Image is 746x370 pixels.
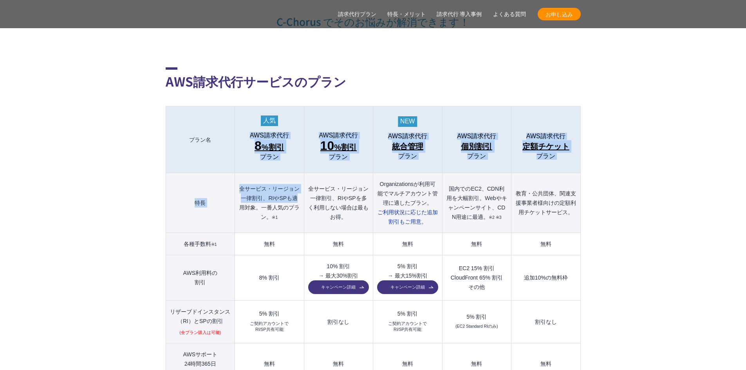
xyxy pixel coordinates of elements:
small: ご契約アカウントで RI/SP共有可能 [388,321,427,333]
a: AWS請求代行 個別割引プラン [446,133,507,160]
span: プラン [260,153,279,161]
td: 5% 割引 → 最大15%割引 [373,255,442,301]
a: よくある質問 [493,10,526,18]
a: キャンペーン詳細 [308,280,369,294]
span: 10 [320,139,334,153]
small: ご契約アカウントで RI/SP共有可能 [250,321,289,333]
td: EC2 15% 割引 CloudFront 65% 割引 その他 [442,255,511,301]
th: 国内でのEC2、CDN利用を大幅割引。Webやキャンペーンサイト、CDN用途に最適。 [442,173,511,233]
a: 請求代行 導入事例 [437,10,482,18]
td: 追加10%の無料枠 [511,255,580,301]
a: お申し込み [538,8,581,20]
small: ※1 [272,215,278,220]
a: AWS請求代行 定額チケットプラン [515,133,576,160]
span: %割引 [255,139,284,153]
span: 定額チケット [522,140,569,153]
th: Organizationsが利用可能でマルチアカウント管理に適したプラン。 [373,173,442,233]
th: 教育・公共団体、関連支援事業者様向けの定額利用チケットサービス。 [511,173,580,233]
span: AWS請求代行 [388,133,427,140]
td: 無料 [304,233,373,255]
a: AWS請求代行 10%割引プラン [308,132,369,161]
th: 特長 [166,173,235,233]
span: 統合管理 [392,140,423,153]
td: 無料 [235,233,304,255]
span: ご利用状況に応じた [378,209,438,225]
span: AWS請求代行 [526,133,565,140]
span: AWS請求代行 [250,132,289,139]
span: %割引 [320,139,357,153]
span: AWS請求代行 [319,132,358,139]
span: プラン [467,153,486,160]
span: 8 [255,139,262,153]
th: リザーブドインスタンス （RI）とSPの割引 [166,300,235,343]
span: お申し込み [538,10,581,18]
a: キャンペーン詳細 [377,280,438,294]
th: 全サービス・リージョン一律割引、RIやSPも適用対象。一番人気のプラン。 [235,173,304,233]
small: (全プラン購入は可能) [179,330,221,336]
td: 8% 割引 [235,255,304,301]
small: ※1 [211,242,217,247]
span: プラン [398,153,417,160]
a: 特長・メリット [387,10,426,18]
span: プラン [536,153,555,160]
td: 無料 [511,233,580,255]
th: AWS利用料の 割引 [166,255,235,301]
span: 個別割引 [461,140,492,153]
span: プラン [329,153,348,161]
td: 割引なし [511,300,580,343]
th: 全サービス・リージョン一律割引、RIやSPを多く利用しない場合は最もお得。 [304,173,373,233]
div: 5% 割引 [446,314,507,319]
td: 10% 割引 → 最大30%割引 [304,255,373,301]
h2: AWS請求代行サービスのプラン [166,67,581,90]
small: ※2 ※3 [489,215,502,220]
a: AWS請求代行 統合管理プラン [377,133,438,160]
a: AWS請求代行 8%割引 プラン [239,132,300,161]
td: 無料 [442,233,511,255]
td: 割引なし [304,300,373,343]
a: 請求代行プラン [338,10,376,18]
div: 5% 割引 [239,311,300,316]
small: (EC2 Standard RIのみ) [455,323,498,330]
span: AWS請求代行 [457,133,496,140]
td: 無料 [373,233,442,255]
th: プラン名 [166,106,235,173]
th: 各種手数料 [166,233,235,255]
div: 5% 割引 [377,311,438,316]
